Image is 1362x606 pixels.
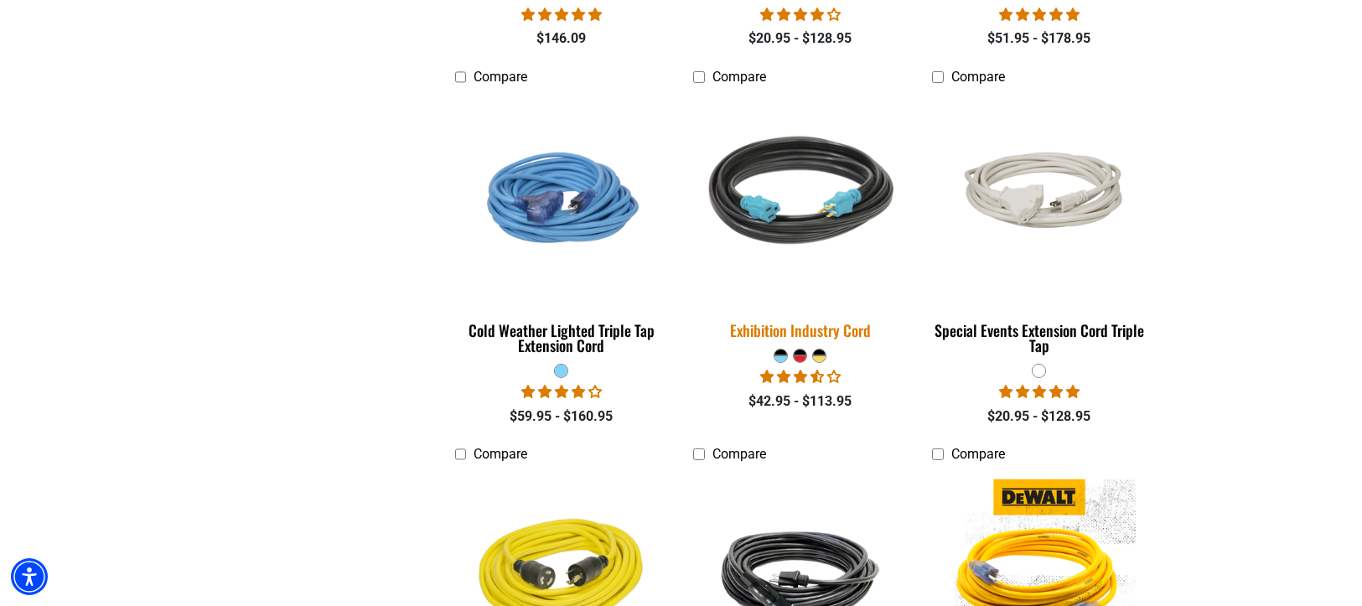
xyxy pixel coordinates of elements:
[999,384,1080,400] span: 5.00 stars
[456,101,667,294] img: Light Blue
[693,93,907,348] a: black teal Exhibition Industry Cord
[455,93,669,363] a: Light Blue Cold Weather Lighted Triple Tap Extension Cord
[760,369,841,385] span: 3.67 stars
[683,91,918,305] img: black teal
[951,69,1005,85] span: Compare
[932,407,1146,427] div: $20.95 - $128.95
[932,323,1146,353] div: Special Events Extension Cord Triple Tap
[455,28,669,49] div: $146.09
[693,323,907,338] div: Exhibition Industry Cord
[474,69,527,85] span: Compare
[712,69,766,85] span: Compare
[474,446,527,462] span: Compare
[760,7,841,23] span: 3.75 stars
[521,7,602,23] span: 5.00 stars
[999,7,1080,23] span: 5.00 stars
[951,446,1005,462] span: Compare
[693,391,907,412] div: $42.95 - $113.95
[455,407,669,427] div: $59.95 - $160.95
[932,28,1146,49] div: $51.95 - $178.95
[712,446,766,462] span: Compare
[455,323,669,353] div: Cold Weather Lighted Triple Tap Extension Cord
[934,133,1145,262] img: white
[521,384,602,400] span: 4.18 stars
[11,558,48,595] div: Accessibility Menu
[693,28,907,49] div: $20.95 - $128.95
[932,93,1146,363] a: white Special Events Extension Cord Triple Tap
